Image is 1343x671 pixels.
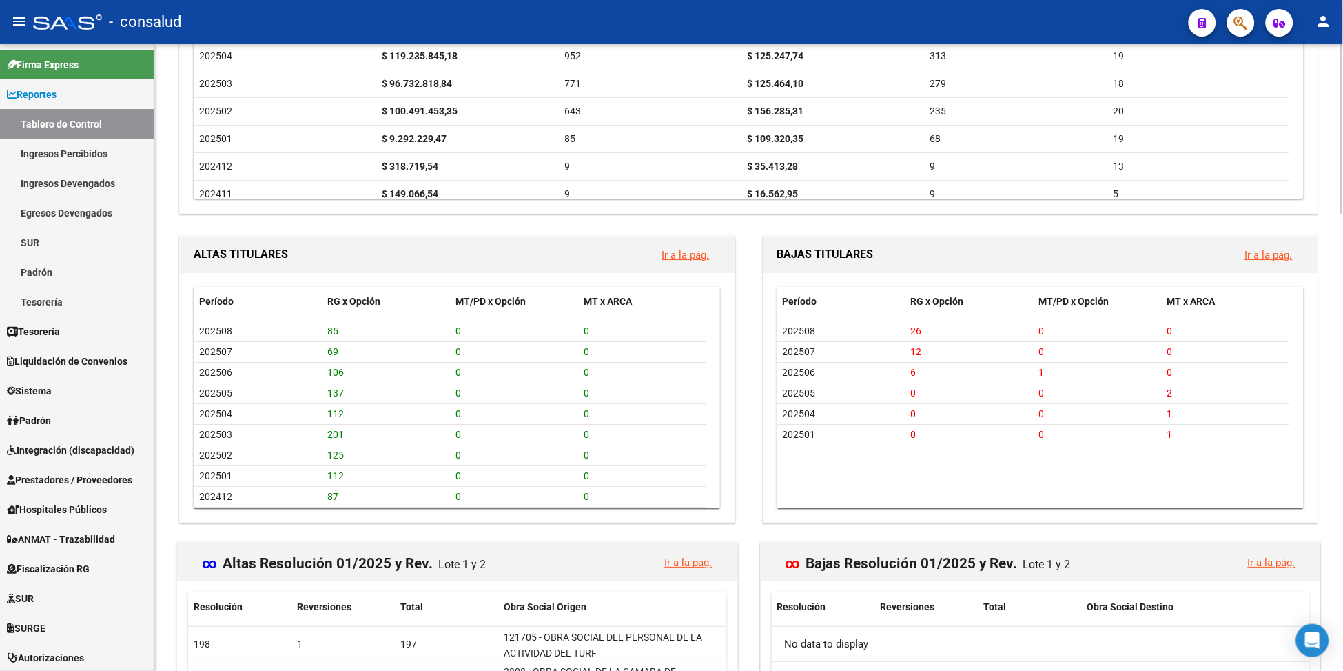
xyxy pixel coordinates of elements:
datatable-header-cell: Resolución [772,592,875,622]
span: 85 [327,326,338,337]
span: 112 [327,408,344,419]
span: 771 [565,78,582,89]
span: 1 [1039,367,1045,378]
strong: $ 125.247,74 [748,50,804,61]
span: 121705 - OBRA SOCIAL DEL PERSONAL DE LA ACTIVIDAD DEL TURF [504,632,702,659]
span: Resolución [194,601,243,612]
span: 0 [455,408,461,419]
span: 202504 [783,408,816,419]
datatable-header-cell: MT/PD x Opción [1034,287,1162,317]
span: RG x Opción [327,296,380,307]
span: 0 [1039,326,1045,337]
button: Ir a la pág. [654,550,724,575]
span: Lote 1 y 2 [438,558,486,571]
span: 87 [327,491,338,502]
mat-icon: person [1315,13,1332,30]
span: 1 [1167,408,1173,419]
a: Ir a la pág. [1245,249,1293,261]
span: 0 [455,450,461,461]
span: 202502 [199,106,232,117]
span: MT/PD x Opción [455,296,526,307]
span: 0 [1039,429,1045,440]
span: 20 [1113,106,1124,117]
span: 0 [455,491,461,502]
span: 0 [1039,408,1045,419]
span: 235 [930,106,947,117]
span: 0 [455,429,461,440]
strong: $ 125.464,10 [748,78,804,89]
strong: $ 156.285,31 [748,106,804,117]
span: 0 [584,408,589,419]
datatable-header-cell: RG x Opción [905,287,1034,317]
span: 202501 [199,133,232,144]
span: - consalud [109,7,181,37]
span: 0 [1039,346,1045,357]
span: Total [984,601,1007,612]
span: 106 [327,367,344,378]
button: Ir a la pág. [1237,550,1306,575]
span: 0 [455,470,461,481]
mat-card-title: Altas Resolución 01/2025 y Rev. [202,545,491,571]
span: 201 [327,429,344,440]
span: 202412 [199,161,232,172]
mat-card-title: Bajas Resolución 01/2025 y Rev. [786,545,1076,571]
span: Hospitales Públicos [7,502,107,517]
span: SUR [7,591,34,606]
span: 85 [565,133,576,144]
span: 202411 [199,188,232,199]
datatable-header-cell: Reversiones [875,592,978,622]
span: Autorizaciones [7,650,84,665]
span: Reversiones [881,601,935,612]
span: 9 [565,161,571,172]
span: 643 [565,106,582,117]
span: 202503 [199,78,232,89]
span: 202501 [783,429,816,440]
span: Obra Social Origen [504,601,586,612]
span: Sistema [7,383,52,399]
datatable-header-cell: Reversiones [291,592,395,622]
span: 125 [327,450,344,461]
datatable-header-cell: Resolución [188,592,291,622]
span: Lote 1 y 2 [1023,558,1071,571]
span: 202508 [199,326,232,337]
span: Resolución [777,601,826,612]
span: 202504 [199,408,232,419]
span: 1 [1167,429,1173,440]
span: 202506 [783,367,816,378]
datatable-header-cell: Total [978,592,1082,622]
span: ∞ [202,555,217,572]
strong: $ 149.066,54 [382,188,438,199]
span: 202501 [199,470,232,481]
span: 202507 [783,346,816,357]
span: 279 [930,78,947,89]
strong: $ 119.235.845,18 [382,50,458,61]
strong: $ 9.292.229,47 [382,133,447,144]
span: 2 [1167,388,1173,399]
span: MT x ARCA [584,296,632,307]
span: 0 [455,346,461,357]
a: Ir a la pág. [1248,557,1295,569]
span: 313 [930,50,947,61]
span: 0 [455,388,461,399]
strong: $ 16.562,95 [748,188,799,199]
datatable-header-cell: Total [395,592,498,622]
datatable-header-cell: MT/PD x Opción [450,287,578,317]
span: Período [783,296,817,307]
div: 197 [400,637,493,652]
span: 137 [327,388,344,399]
span: Firma Express [7,57,79,72]
span: Reversiones [297,601,351,612]
button: Ir a la pág. [1234,242,1304,268]
span: 202505 [199,388,232,399]
span: 18 [1113,78,1124,89]
span: RG x Opción [911,296,964,307]
span: Fiscalización RG [7,561,90,577]
span: 6 [911,367,916,378]
span: 0 [584,450,589,461]
strong: $ 318.719,54 [382,161,438,172]
a: Ir a la pág. [662,249,710,261]
span: 0 [1167,326,1173,337]
span: 0 [1039,388,1045,399]
span: Reportes [7,87,57,102]
button: Ir a la pág. [651,242,721,268]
